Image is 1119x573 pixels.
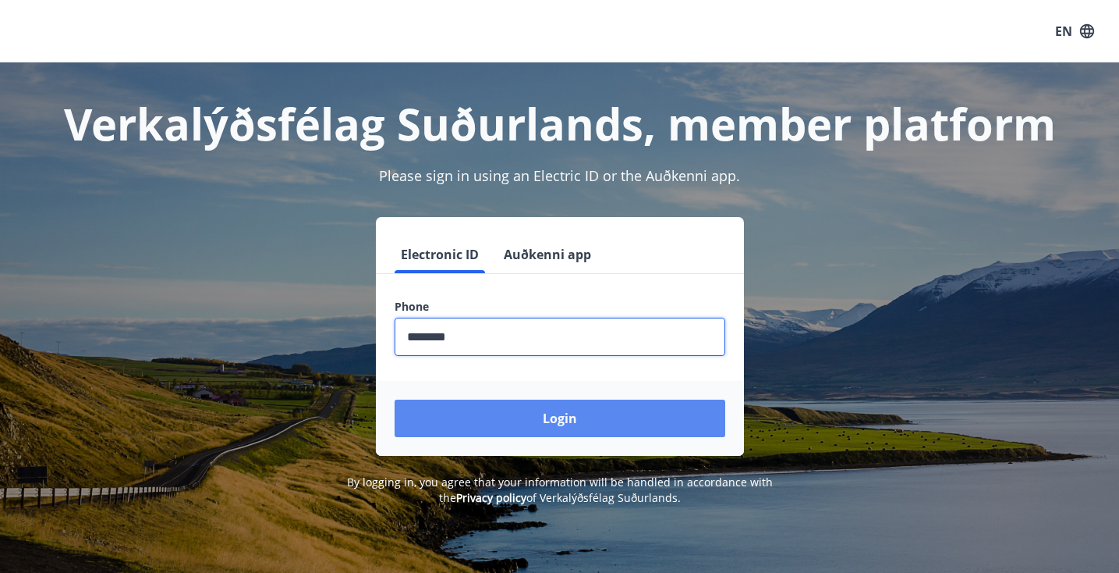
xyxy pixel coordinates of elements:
h1: Verkalýðsfélag Suðurlands, member platform [19,94,1100,153]
label: Phone [395,299,725,315]
span: Please sign in using an Electric ID or the Auðkenni app. [379,166,740,185]
a: Privacy policy [456,490,526,505]
button: Login [395,400,725,437]
span: By logging in, you agree that your information will be handled in accordance with the of Verkalýð... [347,475,773,505]
button: Auðkenni app [498,236,597,273]
button: EN [1049,17,1100,45]
button: Electronic ID [395,236,485,273]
